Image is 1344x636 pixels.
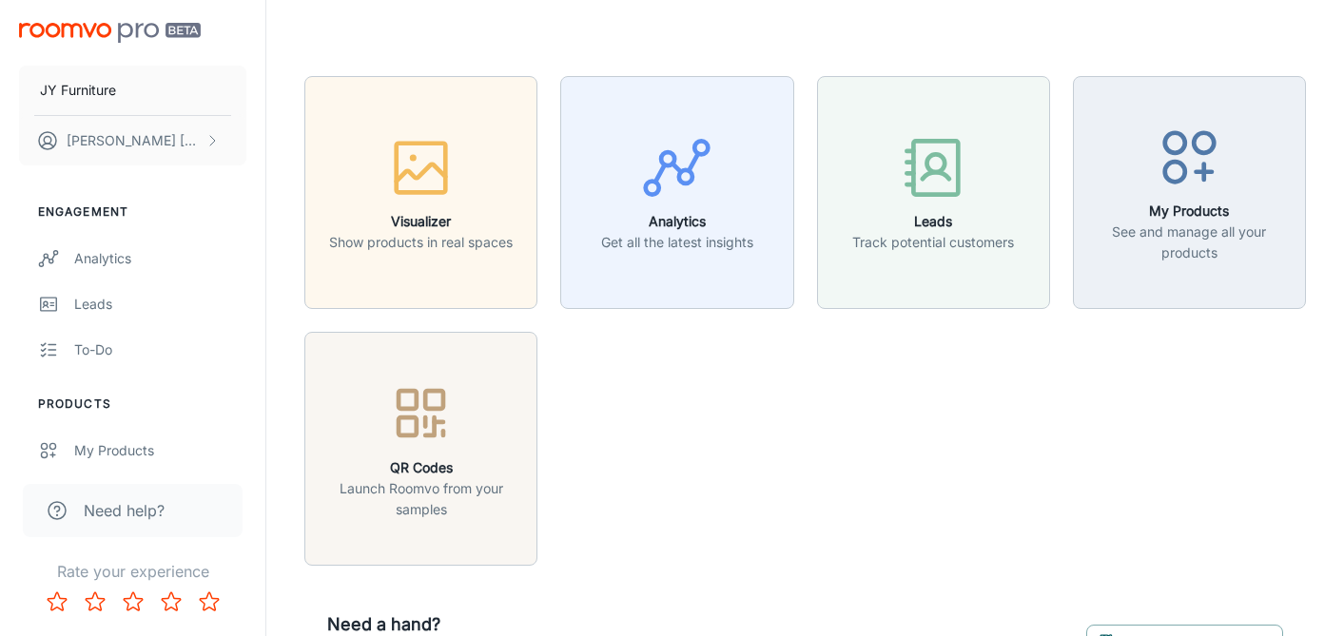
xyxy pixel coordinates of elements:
button: Rate 3 star [114,583,152,621]
p: Show products in real spaces [329,232,513,253]
button: My ProductsSee and manage all your products [1073,76,1306,309]
div: My Products [74,440,246,461]
a: My ProductsSee and manage all your products [1073,182,1306,201]
p: See and manage all your products [1085,222,1294,263]
button: Rate 1 star [38,583,76,621]
h6: My Products [1085,201,1294,222]
button: VisualizerShow products in real spaces [304,76,537,309]
p: Launch Roomvo from your samples [317,478,525,520]
button: JY Furniture [19,66,246,115]
button: Rate 4 star [152,583,190,621]
button: AnalyticsGet all the latest insights [560,76,793,309]
h6: Analytics [601,211,753,232]
a: QR CodesLaunch Roomvo from your samples [304,437,537,456]
button: [PERSON_NAME] [PERSON_NAME] [19,116,246,165]
p: Rate your experience [15,560,250,583]
button: LeadsTrack potential customers [817,76,1050,309]
a: LeadsTrack potential customers [817,182,1050,201]
button: Rate 2 star [76,583,114,621]
button: Rate 5 star [190,583,228,621]
button: QR CodesLaunch Roomvo from your samples [304,332,537,565]
p: Get all the latest insights [601,232,753,253]
span: Need help? [84,499,165,522]
h6: Visualizer [329,211,513,232]
div: To-do [74,339,246,360]
h6: Leads [852,211,1014,232]
p: Track potential customers [852,232,1014,253]
p: JY Furniture [40,80,116,101]
p: [PERSON_NAME] [PERSON_NAME] [67,130,201,151]
h6: QR Codes [317,457,525,478]
a: AnalyticsGet all the latest insights [560,182,793,201]
div: Leads [74,294,246,315]
div: Analytics [74,248,246,269]
img: Roomvo PRO Beta [19,23,201,43]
